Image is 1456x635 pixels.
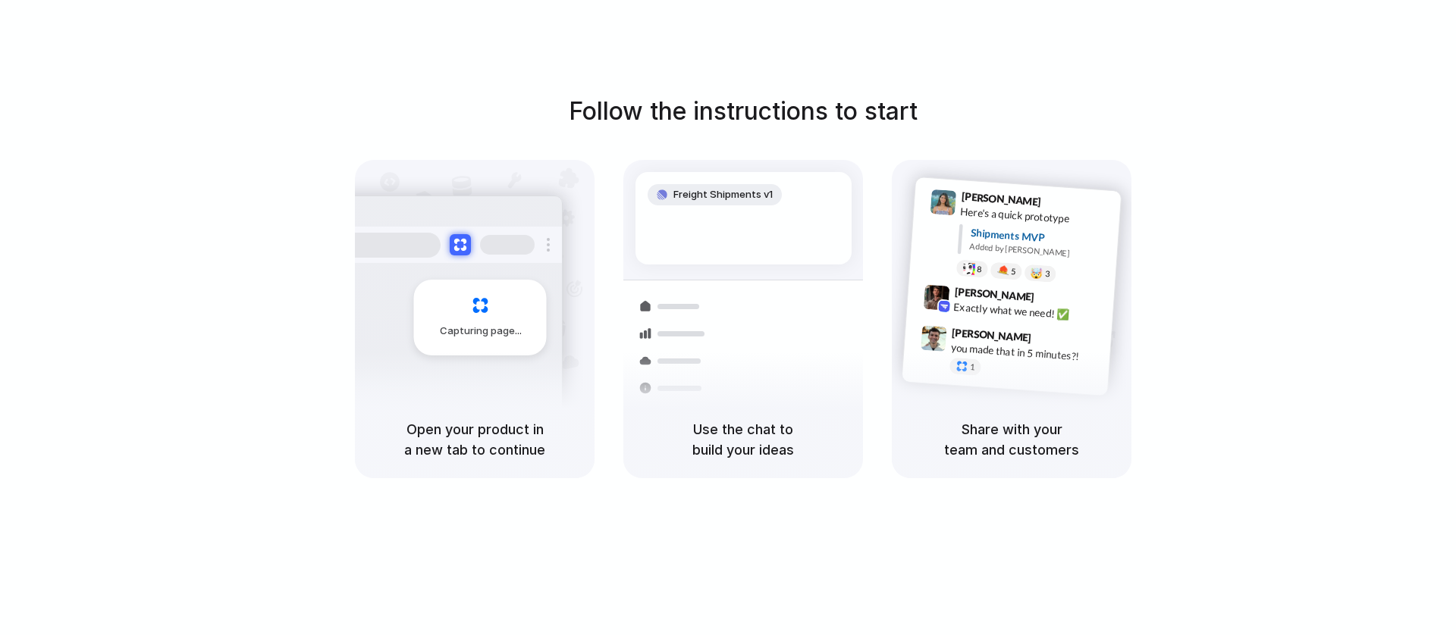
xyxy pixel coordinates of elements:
div: 🤯 [1031,267,1043,279]
span: [PERSON_NAME] [954,283,1034,305]
div: Exactly what we need! ✅ [953,299,1105,324]
div: Shipments MVP [970,225,1110,250]
h5: Share with your team and customers [910,419,1113,460]
span: 1 [970,363,975,371]
span: [PERSON_NAME] [961,188,1041,210]
span: 9:47 AM [1036,331,1067,349]
span: 9:42 AM [1039,290,1070,308]
h5: Use the chat to build your ideas [642,419,845,460]
span: 3 [1045,270,1050,278]
div: Here's a quick prototype [960,204,1112,230]
span: Capturing page [440,324,524,339]
h1: Follow the instructions to start [569,93,918,130]
span: 8 [977,265,982,274]
span: 5 [1011,267,1016,276]
span: 9:41 AM [1046,196,1077,214]
div: Added by [PERSON_NAME] [969,240,1109,262]
span: Freight Shipments v1 [673,187,773,202]
span: [PERSON_NAME] [952,324,1032,346]
h5: Open your product in a new tab to continue [373,419,576,460]
div: you made that in 5 minutes?! [950,339,1102,365]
